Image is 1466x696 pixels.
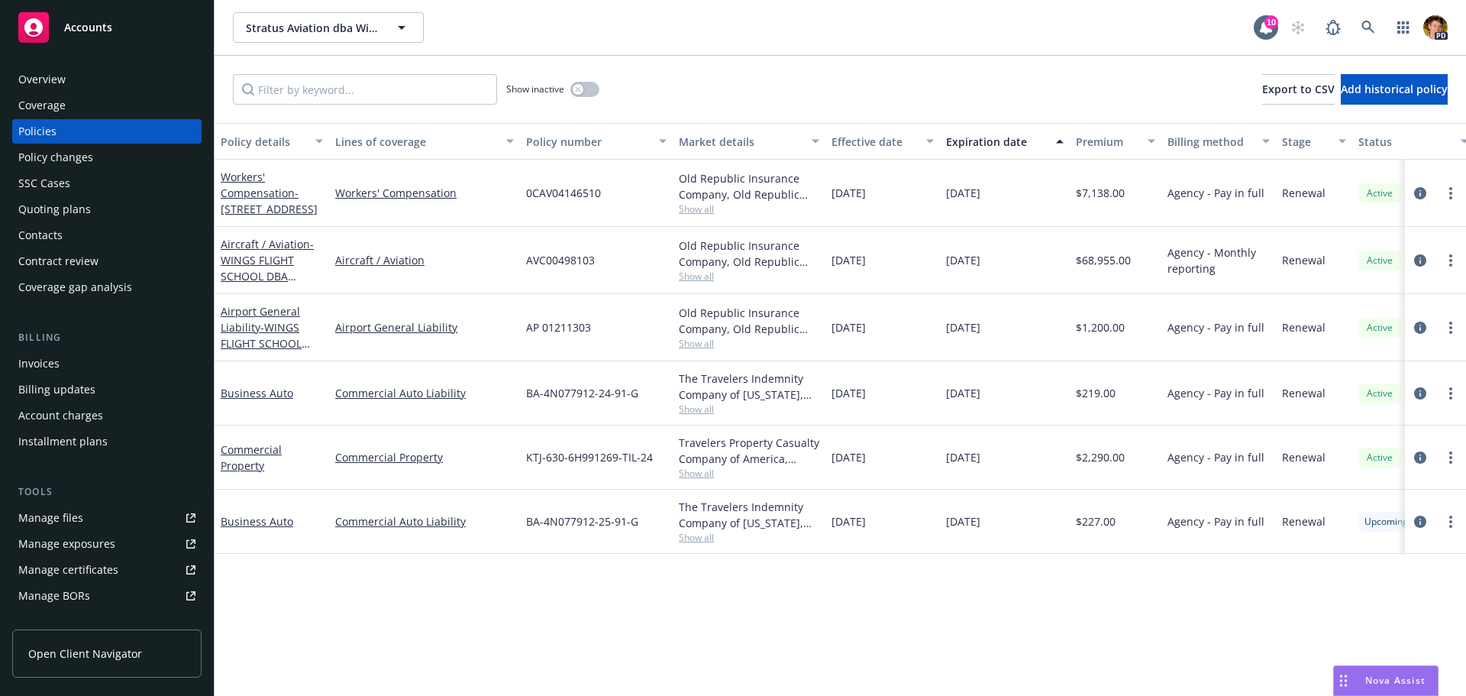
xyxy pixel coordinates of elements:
[329,123,520,160] button: Lines of coverage
[679,435,819,467] div: Travelers Property Casualty Company of America, Travelers Insurance, National Hanger Insurance Pr...
[12,6,202,49] a: Accounts
[679,270,819,283] span: Show all
[1161,123,1276,160] button: Billing method
[1442,319,1460,337] a: more
[526,385,638,401] span: BA-4N077912-24-91-G
[221,237,321,316] span: - WINGS FLIGHT SCHOOL DBA STRATUS AVIATION, LLC
[1411,513,1429,531] a: circleInformation
[18,610,134,634] div: Summary of insurance
[1282,252,1326,268] span: Renewal
[12,377,202,402] a: Billing updates
[1167,513,1264,529] span: Agency - Pay in full
[679,531,819,544] span: Show all
[221,386,293,400] a: Business Auto
[1353,12,1384,43] a: Search
[12,403,202,428] a: Account charges
[215,123,329,160] button: Policy details
[18,532,115,556] div: Manage exposures
[1411,384,1429,403] a: circleInformation
[335,185,514,201] a: Workers' Compensation
[1167,134,1253,150] div: Billing method
[1333,665,1439,696] button: Nova Assist
[1358,134,1451,150] div: Status
[12,330,202,345] div: Billing
[1283,12,1313,43] a: Start snowing
[1442,384,1460,403] a: more
[526,319,591,335] span: AP 01211303
[1070,123,1161,160] button: Premium
[28,646,142,662] span: Open Client Navigator
[12,532,202,556] a: Manage exposures
[526,134,650,150] div: Policy number
[1442,513,1460,531] a: more
[1411,319,1429,337] a: circleInformation
[1076,385,1116,401] span: $219.00
[1341,82,1448,96] span: Add historical policy
[679,337,819,350] span: Show all
[831,252,866,268] span: [DATE]
[679,170,819,202] div: Old Republic Insurance Company, Old Republic General Insurance Group
[18,197,91,222] div: Quoting plans
[673,123,825,160] button: Market details
[18,558,118,582] div: Manage certificates
[18,403,103,428] div: Account charges
[12,93,202,118] a: Coverage
[526,449,653,465] span: KTJ-630-6H991269-TIL-24
[946,385,980,401] span: [DATE]
[1334,666,1353,695] div: Drag to move
[1076,252,1131,268] span: $68,955.00
[679,305,819,337] div: Old Republic Insurance Company, Old Republic General Insurance Group
[12,249,202,274] a: Contract review
[1364,254,1395,267] span: Active
[1411,448,1429,467] a: circleInformation
[526,252,595,268] span: AVC00498103
[18,145,93,170] div: Policy changes
[940,123,1070,160] button: Expiration date
[1167,449,1264,465] span: Agency - Pay in full
[1364,387,1395,400] span: Active
[1167,319,1264,335] span: Agency - Pay in full
[12,67,202,92] a: Overview
[12,145,202,170] a: Policy changes
[1442,448,1460,467] a: more
[1167,185,1264,201] span: Agency - Pay in full
[1442,184,1460,202] a: more
[1264,15,1278,29] div: 10
[18,275,132,299] div: Coverage gap analysis
[946,449,980,465] span: [DATE]
[1076,319,1125,335] span: $1,200.00
[1282,513,1326,529] span: Renewal
[831,319,866,335] span: [DATE]
[1423,15,1448,40] img: photo
[18,506,83,530] div: Manage files
[526,185,601,201] span: 0CAV04146510
[520,123,673,160] button: Policy number
[1282,134,1329,150] div: Stage
[1167,385,1264,401] span: Agency - Pay in full
[221,134,306,150] div: Policy details
[18,584,90,608] div: Manage BORs
[12,484,202,500] div: Tools
[679,238,819,270] div: Old Republic Insurance Company, Old Republic General Insurance Group
[1341,74,1448,105] button: Add historical policy
[1076,185,1125,201] span: $7,138.00
[12,429,202,454] a: Installment plans
[1364,451,1395,465] span: Active
[18,67,66,92] div: Overview
[233,12,424,43] button: Stratus Aviation dba Wings Flight School (Commercial)
[12,197,202,222] a: Quoting plans
[1388,12,1419,43] a: Switch app
[1282,385,1326,401] span: Renewal
[18,223,63,248] div: Contacts
[1076,513,1116,529] span: $227.00
[1365,674,1426,687] span: Nova Assist
[221,514,293,529] a: Business Auto
[526,513,638,529] span: BA-4N077912-25-91-G
[946,134,1047,150] div: Expiration date
[1262,82,1335,96] span: Export to CSV
[1318,12,1348,43] a: Report a Bug
[335,513,514,529] a: Commercial Auto Liability
[233,74,497,105] input: Filter by keyword...
[946,513,980,529] span: [DATE]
